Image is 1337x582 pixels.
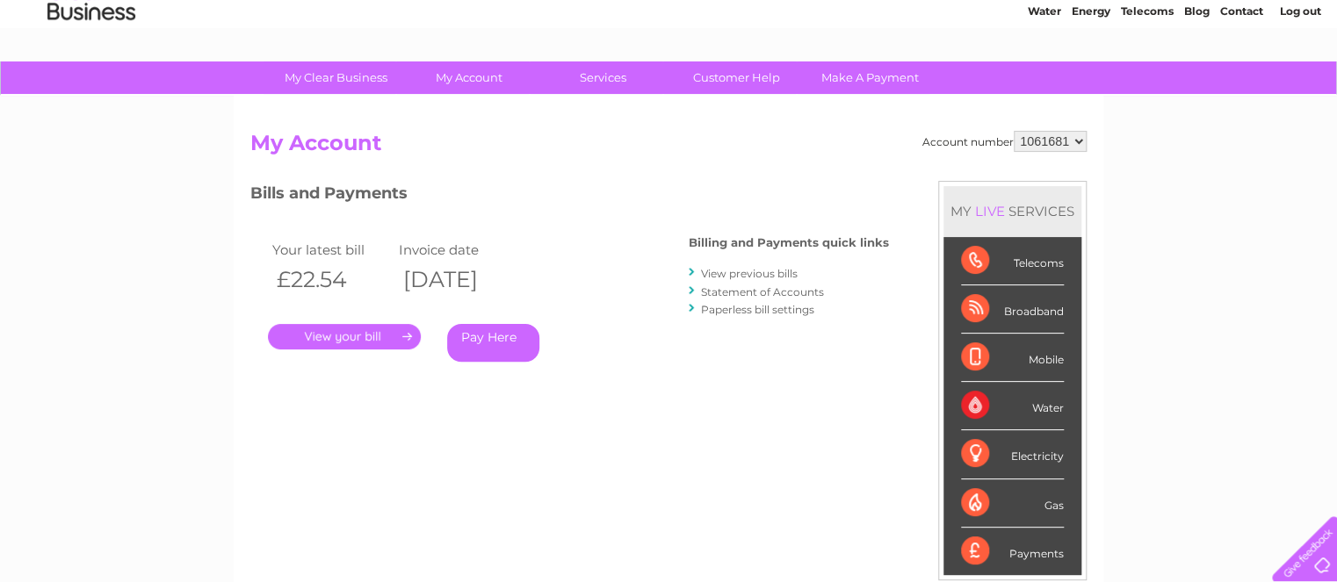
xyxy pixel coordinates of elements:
a: Services [531,61,676,94]
a: Telecoms [1121,75,1174,88]
a: Energy [1072,75,1110,88]
td: Your latest bill [268,238,394,262]
a: Customer Help [664,61,809,94]
div: Telecoms [961,237,1064,285]
a: My Clear Business [264,61,408,94]
h2: My Account [250,131,1087,164]
a: Blog [1184,75,1210,88]
div: LIVE [972,203,1008,219]
a: Make A Payment [798,61,943,94]
div: Clear Business is a trading name of Verastar Limited (registered in [GEOGRAPHIC_DATA] No. 3667643... [255,10,1085,85]
div: Mobile [961,334,1064,382]
h4: Billing and Payments quick links [689,236,889,249]
div: Payments [961,528,1064,575]
td: Invoice date [394,238,521,262]
a: Pay Here [447,324,539,362]
div: Broadband [961,285,1064,334]
a: . [268,324,421,349]
a: Paperless bill settings [701,303,814,316]
th: [DATE] [394,262,521,298]
a: Statement of Accounts [701,285,824,298]
div: Gas [961,479,1064,528]
div: Electricity [961,430,1064,478]
h3: Bills and Payments [250,181,889,212]
a: Log out [1279,75,1320,88]
div: Account number [922,131,1087,152]
div: MY SERVICES [943,186,1081,236]
div: Water [961,382,1064,430]
img: logo.png [47,46,136,99]
a: 0333 014 3131 [1006,9,1127,31]
a: View previous bills [701,267,798,280]
th: £22.54 [268,262,394,298]
a: Contact [1220,75,1263,88]
a: My Account [397,61,542,94]
a: Water [1028,75,1061,88]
